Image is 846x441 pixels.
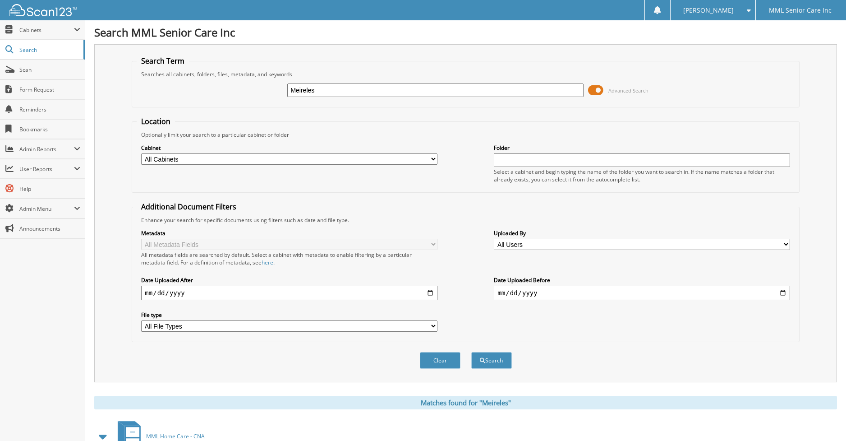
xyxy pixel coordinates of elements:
button: Clear [420,352,460,369]
span: Reminders [19,106,80,113]
div: Optionally limit your search to a particular cabinet or folder [137,131,794,139]
img: scan123-logo-white.svg [9,4,77,16]
input: end [494,286,790,300]
label: Uploaded By [494,229,790,237]
input: start [141,286,437,300]
legend: Location [137,116,175,126]
div: Enhance your search for specific documents using filters such as date and file type. [137,216,794,224]
span: User Reports [19,165,74,173]
span: Search [19,46,79,54]
span: [PERSON_NAME] [683,8,734,13]
label: Date Uploaded Before [494,276,790,284]
label: File type [141,311,437,319]
legend: Search Term [137,56,189,66]
a: here [262,259,273,266]
div: Matches found for "Meireles" [94,396,837,409]
legend: Additional Document Filters [137,202,241,212]
span: Cabinets [19,26,74,34]
span: MML Home Care - CNA [146,432,205,440]
div: All metadata fields are searched by default. Select a cabinet with metadata to enable filtering b... [141,251,437,266]
label: Metadata [141,229,437,237]
span: Scan [19,66,80,74]
label: Cabinet [141,144,437,152]
span: Admin Menu [19,205,74,213]
h1: Search MML Senior Care Inc [94,25,837,40]
span: Advanced Search [608,87,648,94]
span: Form Request [19,86,80,93]
span: Bookmarks [19,125,80,133]
span: Announcements [19,225,80,232]
label: Date Uploaded After [141,276,437,284]
span: MML Senior Care Inc [769,8,832,13]
span: Admin Reports [19,145,74,153]
div: Searches all cabinets, folders, files, metadata, and keywords [137,70,794,78]
span: Help [19,185,80,193]
label: Folder [494,144,790,152]
div: Select a cabinet and begin typing the name of the folder you want to search in. If the name match... [494,168,790,183]
button: Search [471,352,512,369]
